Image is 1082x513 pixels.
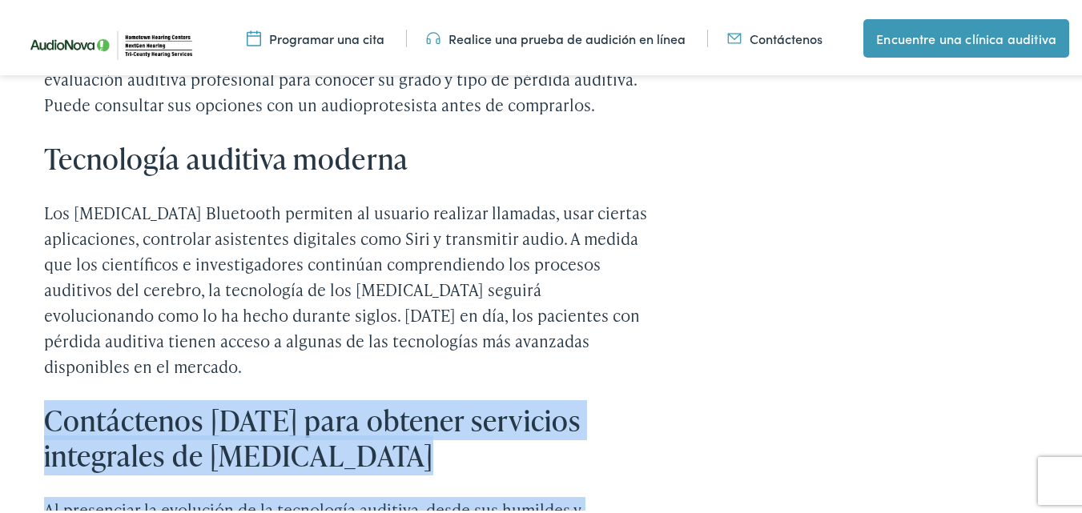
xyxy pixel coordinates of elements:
[426,26,686,44] a: Realice una prueba de audición en línea
[247,26,261,44] img: icono de utilidad
[269,26,384,44] font: Programar una cita
[44,397,581,471] font: Contáctenos [DATE] para obtener servicios integrales de [MEDICAL_DATA]
[426,26,440,44] img: icono de utilidad
[750,26,823,44] font: Contáctenos
[247,26,384,44] a: Programar una cita
[727,26,823,44] a: Contáctenos
[876,26,1056,44] font: Encuentre una clínica auditiva
[44,135,408,175] font: Tecnología auditiva moderna
[44,198,647,375] font: Los [MEDICAL_DATA] Bluetooth permiten al usuario realizar llamadas, usar ciertas aplicaciones, co...
[863,16,1069,54] a: Encuentre una clínica auditiva
[448,26,686,44] font: Realice una prueba de audición en línea
[727,26,742,44] img: icono de utilidad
